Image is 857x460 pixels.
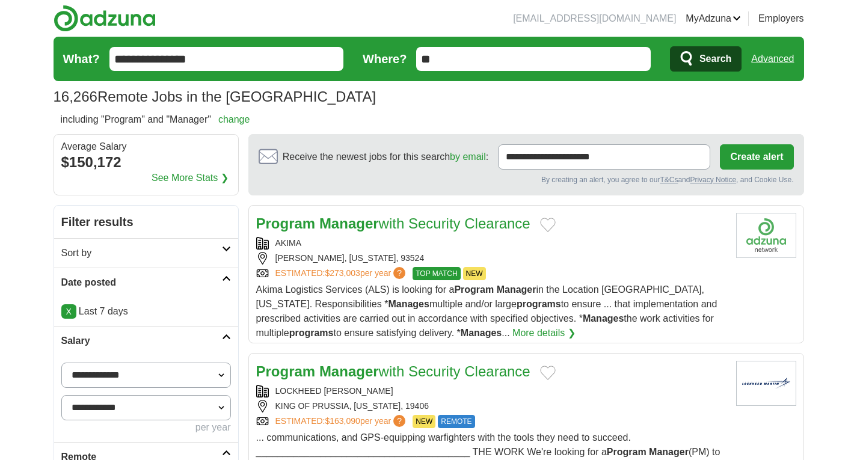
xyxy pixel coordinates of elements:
li: [EMAIL_ADDRESS][DOMAIN_NAME] [513,11,676,26]
a: T&Cs [660,176,678,184]
h2: including "Program" and "Manager" [61,112,250,127]
a: More details ❯ [512,326,576,340]
strong: Manager [319,215,379,232]
a: Employers [758,11,804,26]
a: Salary [54,326,238,355]
a: Advanced [751,47,794,71]
a: Sort by [54,238,238,268]
button: Search [670,46,742,72]
div: KING OF PRUSSIA, [US_STATE], 19406 [256,400,726,412]
a: Date posted [54,268,238,297]
a: MyAdzuna [686,11,741,26]
h2: Filter results [54,206,238,238]
span: ? [393,267,405,279]
span: REMOTE [438,415,475,428]
h2: Salary [61,334,222,348]
a: ESTIMATED:$163,090per year? [275,415,408,428]
a: Privacy Notice [690,176,736,184]
div: By creating an alert, you agree to our and , and Cookie Use. [259,174,794,185]
button: Add to favorite jobs [540,218,556,232]
strong: Manager [319,363,379,379]
span: ? [393,415,405,427]
img: Adzuna logo [54,5,156,32]
a: LOCKHEED [PERSON_NAME] [275,386,393,396]
h1: Remote Jobs in the [GEOGRAPHIC_DATA] [54,88,376,105]
strong: Manages [388,299,429,309]
span: $273,003 [325,268,360,278]
strong: Manager [649,447,689,457]
div: [PERSON_NAME], [US_STATE], 93524 [256,252,726,265]
h2: Sort by [61,246,222,260]
strong: Program [607,447,647,457]
span: Akima Logistics Services (ALS) is looking for a in the Location [GEOGRAPHIC_DATA], [US_STATE]. Re... [256,284,717,338]
img: Akima Infrastructure Services logo [736,213,796,258]
strong: Program [256,363,316,379]
div: per year [61,420,231,435]
a: See More Stats ❯ [152,171,229,185]
a: ESTIMATED:$273,003per year? [275,267,408,280]
button: Create alert [720,144,793,170]
a: change [218,114,250,124]
a: AKIMA [275,238,302,248]
span: Receive the newest jobs for this search : [283,150,488,164]
strong: programs [289,328,334,338]
strong: programs [517,299,561,309]
a: Program Managerwith Security Clearance [256,363,530,379]
div: $150,172 [61,152,231,173]
strong: Program [454,284,494,295]
h2: Date posted [61,275,222,290]
button: Add to favorite jobs [540,366,556,380]
span: NEW [463,267,486,280]
strong: Manager [497,284,536,295]
p: Last 7 days [61,304,231,319]
span: $163,090 [325,416,360,426]
label: Where? [363,50,407,68]
a: X [61,304,76,319]
span: Search [699,47,731,71]
img: Lockheed Martin logo [736,361,796,406]
strong: Program [256,215,316,232]
a: Program Managerwith Security Clearance [256,215,530,232]
strong: Manages [461,328,502,338]
span: NEW [413,415,435,428]
div: Average Salary [61,142,231,152]
span: TOP MATCH [413,267,460,280]
span: 16,266 [54,86,97,108]
strong: Manages [583,313,624,324]
label: What? [63,50,100,68]
a: by email [450,152,486,162]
